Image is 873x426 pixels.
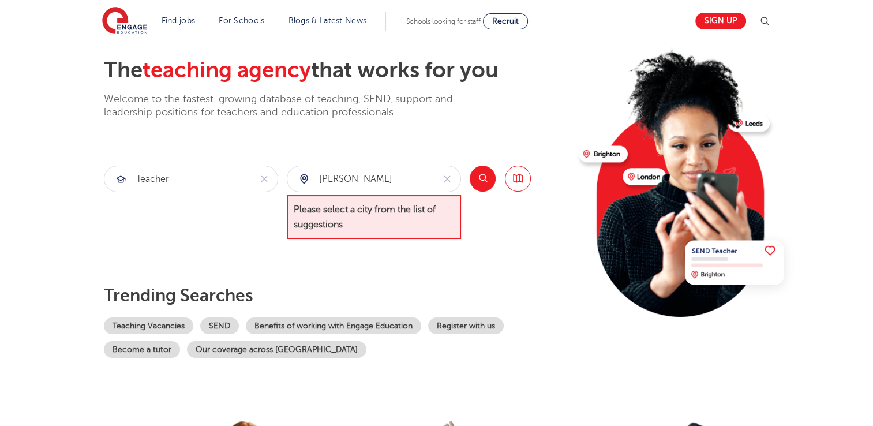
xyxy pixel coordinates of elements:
[219,16,264,25] a: For Schools
[104,285,569,306] p: Trending searches
[162,16,196,25] a: Find jobs
[104,166,251,192] input: Submit
[104,341,180,358] a: Become a tutor
[200,317,239,334] a: SEND
[104,57,569,84] h2: The that works for you
[288,16,367,25] a: Blogs & Latest News
[492,17,519,25] span: Recruit
[287,166,434,192] input: Submit
[470,166,496,192] button: Search
[483,13,528,29] a: Recruit
[251,166,278,192] button: Clear
[187,341,366,358] a: Our coverage across [GEOGRAPHIC_DATA]
[695,13,746,29] a: Sign up
[428,317,504,334] a: Register with us
[406,17,481,25] span: Schools looking for staff
[246,317,421,334] a: Benefits of working with Engage Education
[104,166,278,192] div: Submit
[102,7,147,36] img: Engage Education
[104,317,193,334] a: Teaching Vacancies
[434,166,460,192] button: Clear
[104,92,485,119] p: Welcome to the fastest-growing database of teaching, SEND, support and leadership positions for t...
[287,166,461,192] div: Submit
[143,58,311,83] span: teaching agency
[287,195,461,240] span: Please select a city from the list of suggestions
